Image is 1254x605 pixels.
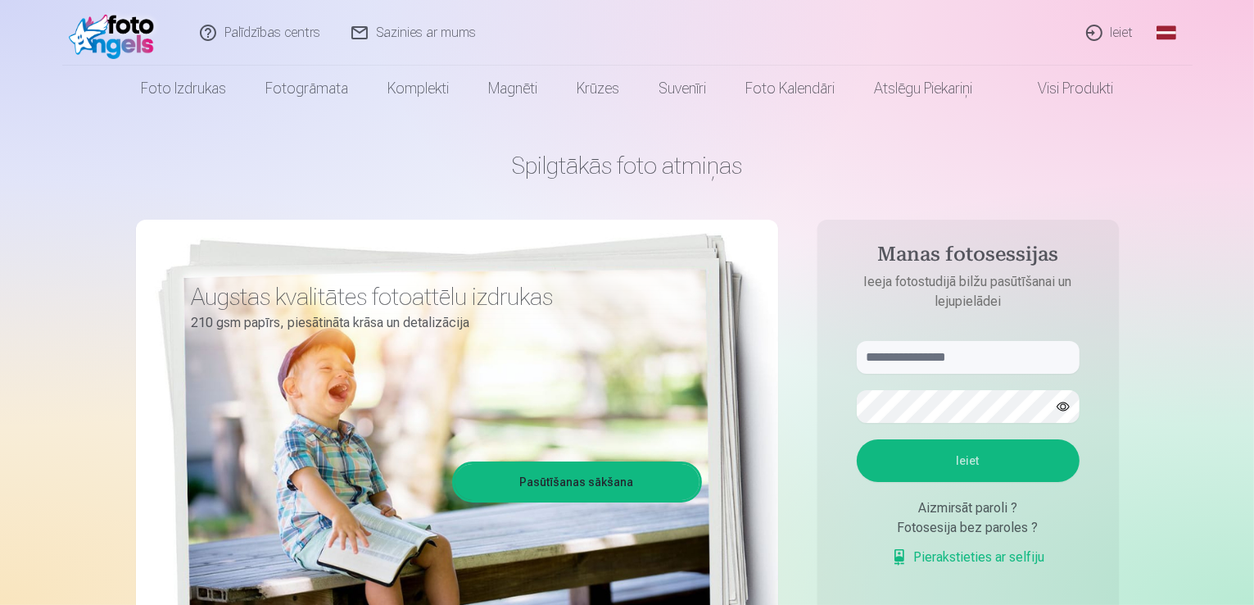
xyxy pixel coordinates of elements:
a: Visi produkti [992,66,1133,111]
a: Krūzes [557,66,639,111]
a: Magnēti [469,66,557,111]
p: Ieeja fotostudijā bilžu pasūtīšanai un lejupielādei [840,272,1096,312]
a: Atslēgu piekariņi [854,66,992,111]
a: Foto kalendāri [726,66,854,111]
div: Fotosesija bez paroles ? [857,518,1080,538]
a: Pierakstieties ar selfiju [891,548,1045,567]
div: Aizmirsāt paroli ? [857,498,1080,518]
a: Komplekti [368,66,469,111]
a: Foto izdrukas [121,66,246,111]
img: /fa1 [69,7,163,59]
h4: Manas fotosessijas [840,243,1096,272]
button: Ieiet [857,439,1080,482]
a: Fotogrāmata [246,66,368,111]
a: Suvenīri [639,66,726,111]
p: 210 gsm papīrs, piesātināta krāsa un detalizācija [192,312,690,334]
h1: Spilgtākās foto atmiņas [136,151,1119,180]
a: Pasūtīšanas sākšana [455,464,699,500]
h3: Augstas kvalitātes fotoattēlu izdrukas [192,282,690,312]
